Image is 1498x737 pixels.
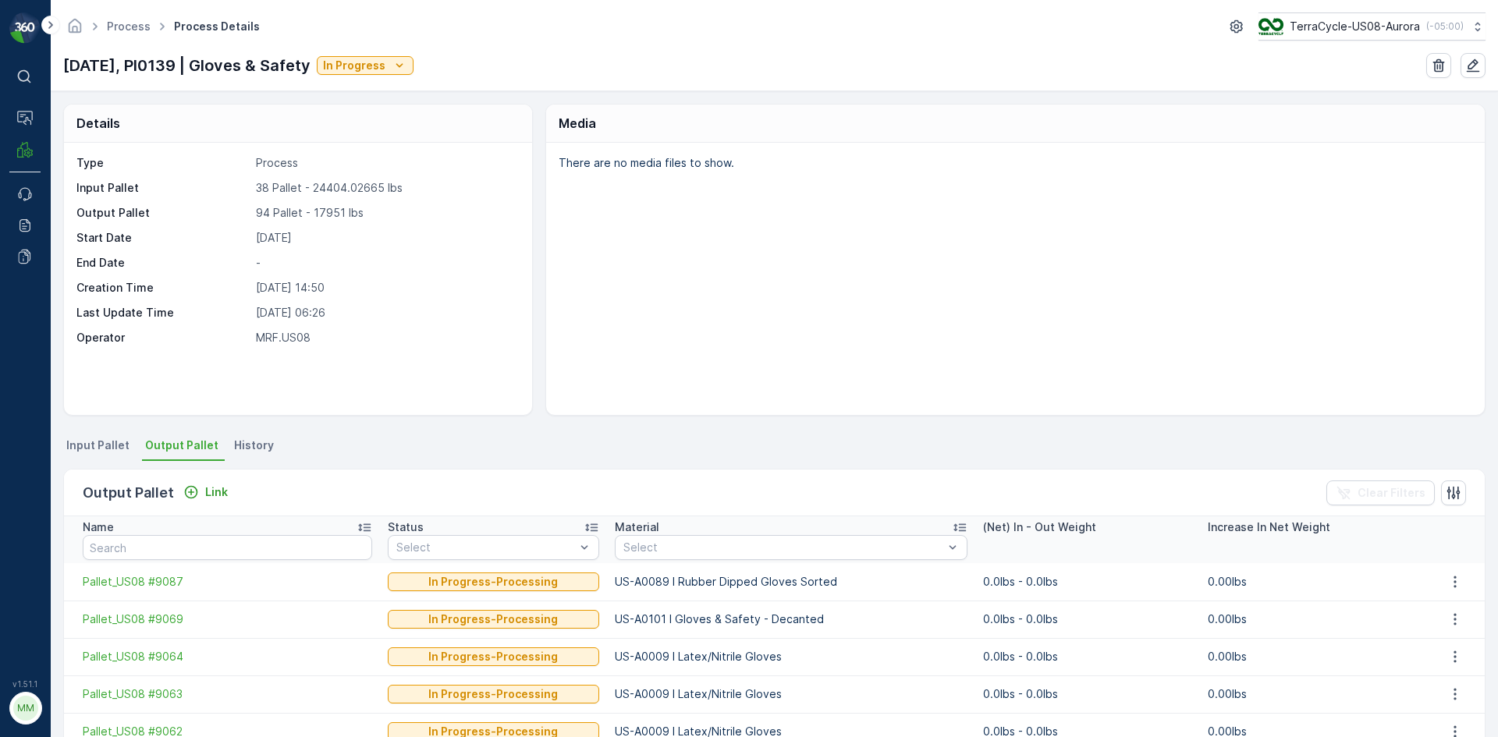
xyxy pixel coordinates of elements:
[323,58,385,73] p: In Progress
[1290,19,1420,34] p: TerraCycle-US08-Aurora
[1358,485,1425,501] p: Clear Filters
[428,611,558,627] p: In Progress-Processing
[256,205,516,221] p: 94 Pallet - 17951 lbs
[171,19,263,34] span: Process Details
[559,114,596,133] p: Media
[256,280,516,296] p: [DATE] 14:50
[388,572,598,591] button: In Progress-Processing
[66,23,83,37] a: Homepage
[559,155,1468,171] p: There are no media files to show.
[83,611,372,627] a: Pallet_US08 #9069
[13,696,38,721] div: MM
[388,519,424,535] p: Status
[983,686,1191,702] p: 0.0lbs - 0.0lbs
[256,155,516,171] p: Process
[1208,574,1416,590] p: 0.00lbs
[1208,686,1416,702] p: 0.00lbs
[83,649,372,664] a: Pallet_US08 #9064
[83,686,372,702] a: Pallet_US08 #9063
[983,649,1191,664] p: 0.0lbs - 0.0lbs
[83,519,114,535] p: Name
[9,12,41,44] img: logo
[256,330,516,345] p: MRF.US08
[76,280,250,296] p: Creation Time
[9,692,41,725] button: MM
[83,574,372,590] a: Pallet_US08 #9087
[76,230,250,246] p: Start Date
[256,230,516,246] p: [DATE]
[1208,611,1416,627] p: 0.00lbs
[1208,649,1416,664] p: 0.00lbs
[1258,12,1486,41] button: TerraCycle-US08-Aurora(-05:00)
[983,574,1191,590] p: 0.0lbs - 0.0lbs
[1426,20,1464,33] p: ( -05:00 )
[76,255,250,271] p: End Date
[396,540,574,555] p: Select
[1208,519,1330,535] p: Increase In Net Weight
[205,484,228,500] p: Link
[107,19,151,33] a: Process
[428,649,558,664] p: In Progress-Processing
[76,205,250,221] p: Output Pallet
[66,438,130,453] span: Input Pallet
[615,519,659,535] p: Material
[83,482,174,504] p: Output Pallet
[615,686,968,702] p: US-A0009 I Latex/Nitrile Gloves
[428,574,558,590] p: In Progress-Processing
[145,438,218,453] span: Output Pallet
[256,180,516,196] p: 38 Pallet - 24404.02665 lbs
[1258,18,1283,35] img: image_ci7OI47.png
[9,679,41,689] span: v 1.51.1
[983,519,1096,535] p: (Net) In - Out Weight
[76,180,250,196] p: Input Pallet
[428,686,558,702] p: In Progress-Processing
[76,155,250,171] p: Type
[317,56,414,75] button: In Progress
[615,574,968,590] p: US-A0089 I Rubber Dipped Gloves Sorted
[256,255,516,271] p: -
[177,483,234,501] button: Link
[76,330,250,345] p: Operator
[388,647,598,666] button: In Progress-Processing
[388,610,598,629] button: In Progress-Processing
[1326,480,1435,505] button: Clear Filters
[76,114,120,133] p: Details
[388,685,598,703] button: In Progress-Processing
[76,305,250,321] p: Last Update Time
[623,540,944,555] p: Select
[256,305,516,321] p: [DATE] 06:26
[615,649,968,664] p: US-A0009 I Latex/Nitrile Gloves
[615,611,968,627] p: US-A0101 I Gloves & Safety - Decanted
[83,535,372,560] input: Search
[234,438,274,453] span: History
[63,54,311,77] p: [DATE], PI0139 | Gloves & Safety
[983,611,1191,627] p: 0.0lbs - 0.0lbs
